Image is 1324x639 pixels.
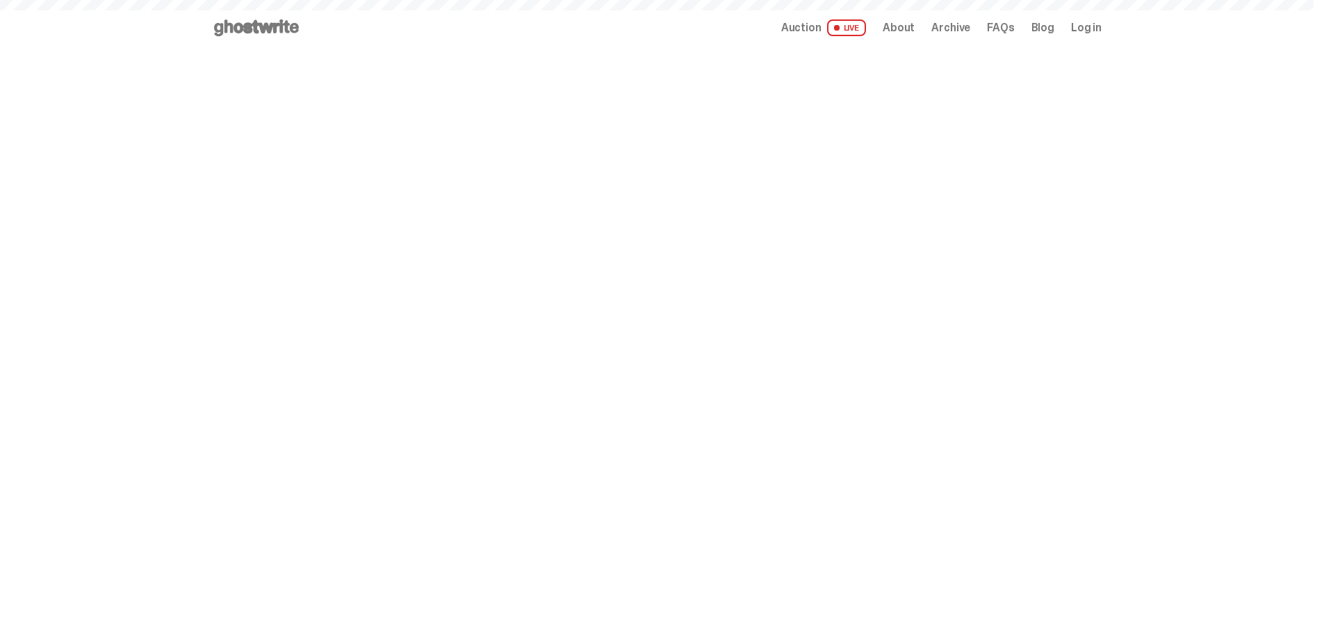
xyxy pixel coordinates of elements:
a: Blog [1031,22,1054,33]
a: About [883,22,915,33]
a: Auction LIVE [781,19,866,36]
span: Auction [781,22,822,33]
a: FAQs [987,22,1014,33]
a: Log in [1071,22,1102,33]
span: LIVE [827,19,867,36]
a: Archive [931,22,970,33]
